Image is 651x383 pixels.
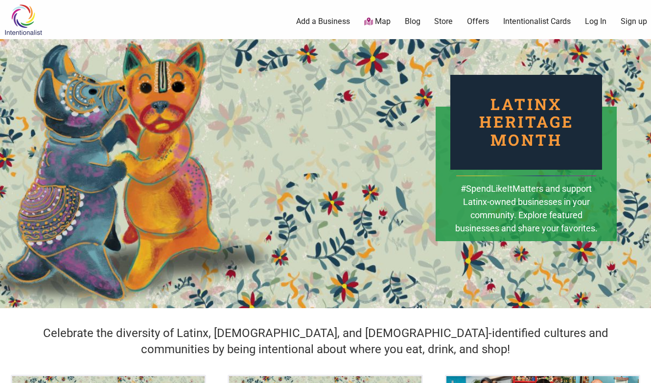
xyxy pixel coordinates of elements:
[296,16,350,27] a: Add a Business
[454,182,598,249] div: #SpendLikeItMatters and support Latinx-owned businesses in your community. Explore featured busin...
[450,75,602,170] div: Latinx Heritage Month
[503,16,571,27] a: Intentionalist Cards
[405,16,420,27] a: Blog
[621,16,647,27] a: Sign up
[585,16,606,27] a: Log In
[434,16,453,27] a: Store
[364,16,391,27] a: Map
[33,325,619,358] h4: Celebrate the diversity of Latinx, [DEMOGRAPHIC_DATA], and [DEMOGRAPHIC_DATA]-identified cultures...
[467,16,489,27] a: Offers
